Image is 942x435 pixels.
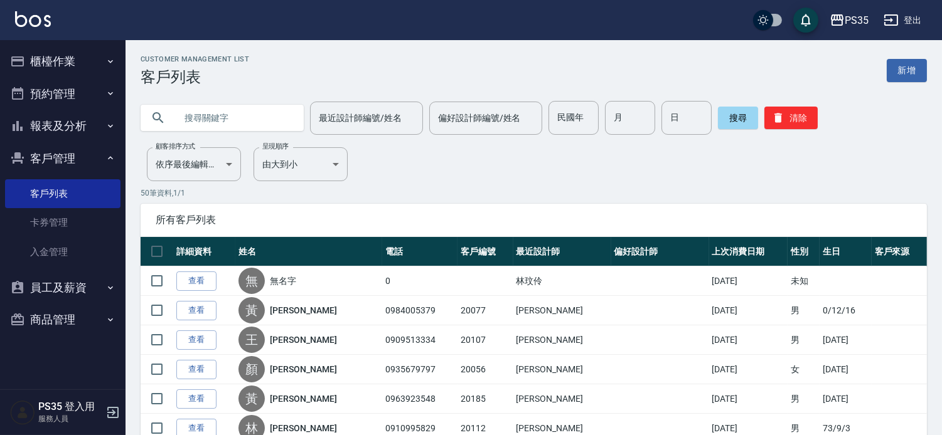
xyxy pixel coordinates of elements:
[788,237,820,266] th: 性別
[38,401,102,413] h5: PS35 登入用
[235,237,382,266] th: 姓名
[5,110,120,142] button: 報表及分析
[141,187,927,199] p: 50 筆資料, 1 / 1
[764,107,818,129] button: 清除
[15,11,51,27] img: Logo
[382,296,458,325] td: 0984005379
[825,8,874,33] button: PS35
[788,384,820,414] td: 男
[718,107,758,129] button: 搜尋
[845,13,869,28] div: PS35
[176,360,217,379] a: 查看
[262,142,289,151] label: 呈現順序
[709,384,788,414] td: [DATE]
[254,147,348,181] div: 由大到小
[270,422,336,434] a: [PERSON_NAME]
[887,59,927,82] a: 新增
[820,384,872,414] td: [DATE]
[141,55,249,63] h2: Customer Management List
[709,355,788,384] td: [DATE]
[458,325,513,355] td: 20107
[238,297,265,323] div: 黃
[10,400,35,425] img: Person
[820,325,872,355] td: [DATE]
[270,304,336,317] a: [PERSON_NAME]
[709,296,788,325] td: [DATE]
[513,325,611,355] td: [PERSON_NAME]
[270,392,336,405] a: [PERSON_NAME]
[513,355,611,384] td: [PERSON_NAME]
[270,333,336,346] a: [PERSON_NAME]
[238,268,265,294] div: 無
[788,355,820,384] td: 女
[141,68,249,86] h3: 客戶列表
[513,266,611,296] td: 林玟伶
[458,384,513,414] td: 20185
[879,9,927,32] button: 登出
[513,296,611,325] td: [PERSON_NAME]
[382,237,458,266] th: 電話
[458,296,513,325] td: 20077
[176,389,217,409] a: 查看
[238,327,265,353] div: 王
[793,8,818,33] button: save
[270,363,336,375] a: [PERSON_NAME]
[513,384,611,414] td: [PERSON_NAME]
[382,384,458,414] td: 0963923548
[238,385,265,412] div: 黃
[5,78,120,110] button: 預約管理
[820,296,872,325] td: 0/12/16
[382,266,458,296] td: 0
[788,325,820,355] td: 男
[382,355,458,384] td: 0935679797
[382,325,458,355] td: 0909513334
[173,237,235,266] th: 詳細資料
[176,101,294,135] input: 搜尋關鍵字
[872,237,927,266] th: 客戶來源
[458,355,513,384] td: 20056
[5,45,120,78] button: 櫃檯作業
[5,271,120,304] button: 員工及薪資
[5,142,120,175] button: 客戶管理
[458,237,513,266] th: 客戶編號
[709,237,788,266] th: 上次消費日期
[147,147,241,181] div: 依序最後編輯時間
[156,214,912,226] span: 所有客戶列表
[156,142,195,151] label: 顧客排序方式
[820,237,872,266] th: 生日
[38,413,102,424] p: 服務人員
[5,238,120,266] a: 入金管理
[5,303,120,336] button: 商品管理
[788,266,820,296] td: 未知
[5,208,120,237] a: 卡券管理
[820,355,872,384] td: [DATE]
[5,179,120,208] a: 客戶列表
[709,325,788,355] td: [DATE]
[709,266,788,296] td: [DATE]
[270,275,296,287] a: 無名字
[238,356,265,382] div: 顏
[176,330,217,350] a: 查看
[513,237,611,266] th: 最近設計師
[176,271,217,291] a: 查看
[176,301,217,320] a: 查看
[611,237,709,266] th: 偏好設計師
[788,296,820,325] td: 男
